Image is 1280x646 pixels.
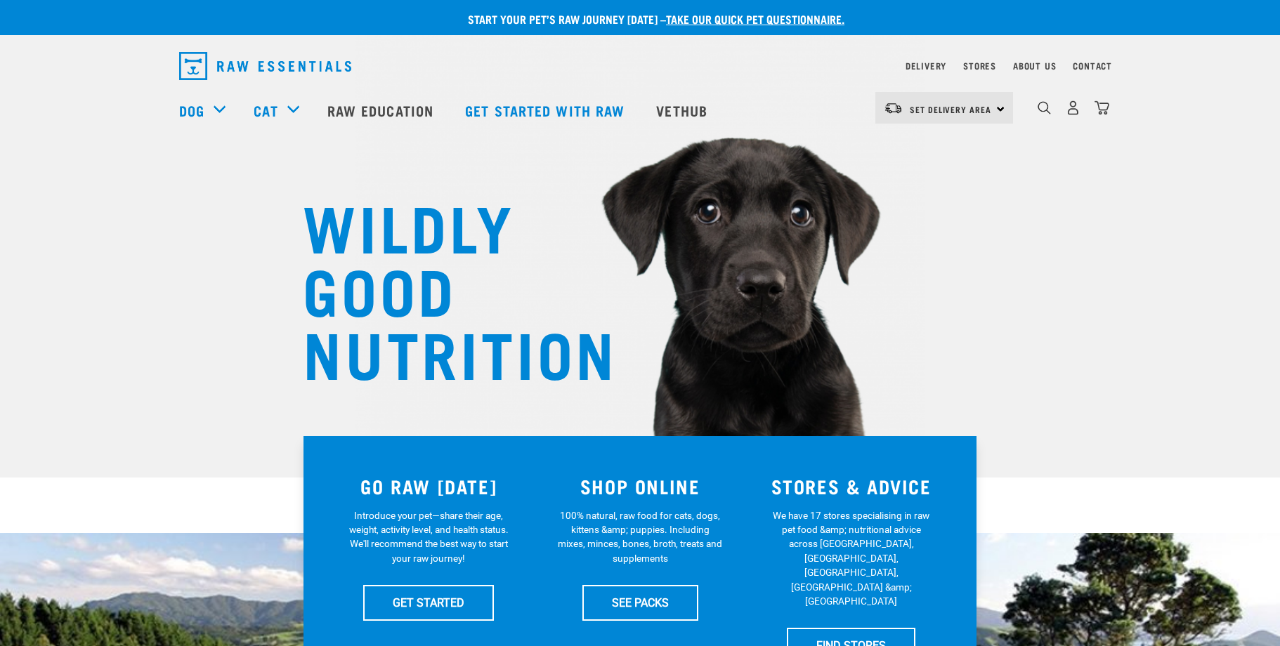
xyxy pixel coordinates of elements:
p: We have 17 stores specialising in raw pet food &amp; nutritional advice across [GEOGRAPHIC_DATA],... [769,508,934,609]
p: Introduce your pet—share their age, weight, activity level, and health status. We'll recommend th... [346,508,511,566]
a: Raw Education [313,82,451,138]
h3: SHOP ONLINE [543,475,738,497]
img: Raw Essentials Logo [179,52,351,80]
nav: dropdown navigation [168,46,1112,86]
a: Vethub [642,82,725,138]
a: About Us [1013,63,1056,68]
img: van-moving.png [884,102,903,114]
a: Get started with Raw [451,82,642,138]
h3: STORES & ADVICE [754,475,948,497]
img: user.png [1066,100,1080,115]
img: home-icon-1@2x.png [1038,101,1051,114]
span: Set Delivery Area [910,107,991,112]
a: SEE PACKS [582,585,698,620]
a: GET STARTED [363,585,494,620]
a: Delivery [906,63,946,68]
h3: GO RAW [DATE] [332,475,526,497]
p: 100% natural, raw food for cats, dogs, kittens &amp; puppies. Including mixes, minces, bones, bro... [558,508,723,566]
h1: WILDLY GOOD NUTRITION [303,193,584,383]
a: Contact [1073,63,1112,68]
a: take our quick pet questionnaire. [666,15,844,22]
img: home-icon@2x.png [1095,100,1109,115]
a: Cat [254,100,277,121]
a: Dog [179,100,204,121]
a: Stores [963,63,996,68]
